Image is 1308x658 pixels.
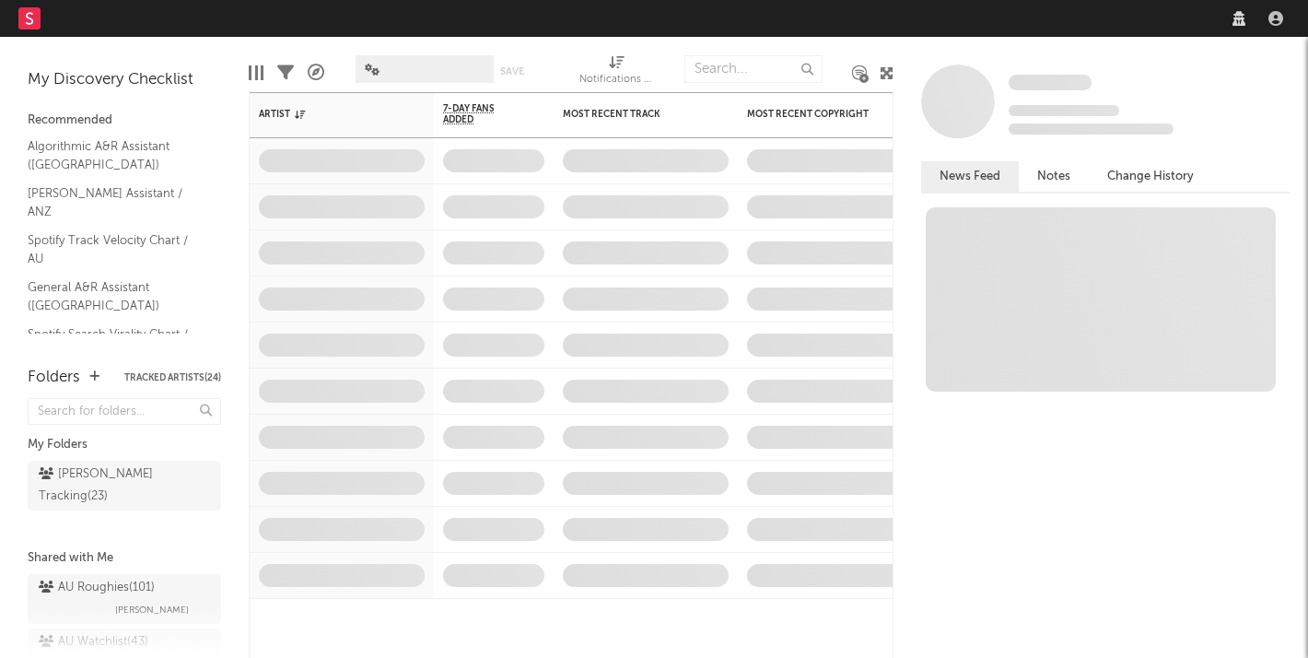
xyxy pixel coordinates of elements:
[28,547,221,570] div: Shared with Me
[124,373,221,382] button: Tracked Artists(24)
[28,434,221,456] div: My Folders
[1009,75,1092,90] span: Some Artist
[1019,161,1089,192] button: Notes
[28,398,221,425] input: Search for folders...
[28,324,203,362] a: Spotify Search Virality Chart / AU-[GEOGRAPHIC_DATA]
[1009,74,1092,92] a: Some Artist
[921,161,1019,192] button: News Feed
[443,103,517,125] span: 7-Day Fans Added
[308,46,324,100] div: A&R Pipeline
[28,69,221,91] div: My Discovery Checklist
[259,109,397,120] div: Artist
[1009,105,1119,116] span: Tracking Since: [DATE]
[28,110,221,132] div: Recommended
[249,46,263,100] div: Edit Columns
[28,574,221,624] a: AU Roughies(101)[PERSON_NAME]
[28,136,203,174] a: Algorithmic A&R Assistant ([GEOGRAPHIC_DATA])
[39,464,169,508] div: [PERSON_NAME] Tracking ( 23 )
[579,69,653,91] div: Notifications (Artist)
[28,230,203,268] a: Spotify Track Velocity Chart / AU
[39,577,155,599] div: AU Roughies ( 101 )
[28,277,203,315] a: General A&R Assistant ([GEOGRAPHIC_DATA])
[684,55,823,83] input: Search...
[115,599,189,621] span: [PERSON_NAME]
[579,46,653,100] div: Notifications (Artist)
[277,46,294,100] div: Filters
[747,109,885,120] div: Most Recent Copyright
[1089,161,1212,192] button: Change History
[39,631,148,653] div: AU Watchlist ( 43 )
[1009,123,1174,135] span: 0 fans last week
[28,367,80,389] div: Folders
[563,109,701,120] div: Most Recent Track
[28,461,221,511] a: [PERSON_NAME] Tracking(23)
[28,183,203,221] a: [PERSON_NAME] Assistant / ANZ
[500,66,524,76] button: Save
